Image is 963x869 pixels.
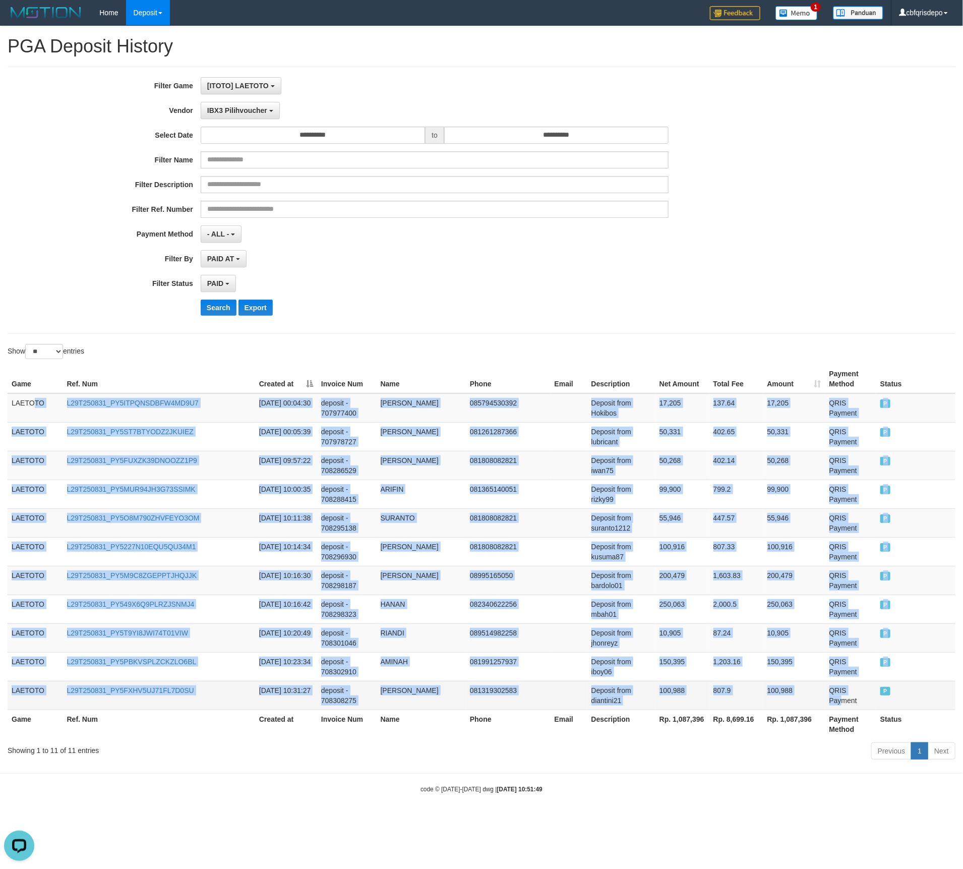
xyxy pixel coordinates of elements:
[587,422,655,451] td: Deposit from lubricant
[709,451,763,480] td: 402.14
[709,537,763,566] td: 807.33
[709,365,763,393] th: Total Fee
[466,681,551,710] td: 081319302583
[763,710,825,738] th: Rp. 1,087,396
[67,485,196,493] a: L29T250831_PY5MUR94JH3G73SSIMK
[551,365,587,393] th: Email
[775,6,818,20] img: Button%20Memo.svg
[825,623,876,652] td: QRIS Payment
[317,480,377,508] td: deposit - 708288415
[466,422,551,451] td: 081261287366
[67,600,195,608] a: L29T250831_PY549X6Q9PLRZJSNMJ4
[763,595,825,623] td: 250,063
[825,451,876,480] td: QRIS Payment
[763,537,825,566] td: 100,916
[587,652,655,681] td: Deposit from iboy06
[207,106,267,114] span: IBX3 Pilihvoucher
[587,365,655,393] th: Description
[880,514,890,523] span: PAID
[655,537,709,566] td: 100,916
[655,566,709,595] td: 200,479
[317,422,377,451] td: deposit - 707978727
[763,480,825,508] td: 99,900
[709,652,763,681] td: 1,203.16
[377,480,466,508] td: ARIFIN
[420,786,543,793] small: code © [DATE]-[DATE] dwg |
[207,279,223,287] span: PAID
[825,422,876,451] td: QRIS Payment
[709,480,763,508] td: 799.2
[709,393,763,423] td: 137.64
[655,623,709,652] td: 10,905
[655,595,709,623] td: 250,063
[377,595,466,623] td: HANAN
[317,710,377,738] th: Invoice Num
[825,652,876,681] td: QRIS Payment
[825,537,876,566] td: QRIS Payment
[466,566,551,595] td: 08995165050
[825,365,876,393] th: Payment Method
[255,652,317,681] td: [DATE] 10:23:34
[67,686,194,694] a: L29T250831_PY5FXHV5UJ71FL7D0SU
[8,595,63,623] td: LAETOTO
[201,300,236,316] button: Search
[317,393,377,423] td: deposit - 707977400
[880,543,890,552] span: PAID
[763,681,825,710] td: 100,988
[710,6,760,20] img: Feedback.jpg
[8,36,955,56] h1: PGA Deposit History
[825,508,876,537] td: QRIS Payment
[377,508,466,537] td: SURANTO
[377,623,466,652] td: RIANDI
[255,393,317,423] td: [DATE] 00:04:30
[880,658,890,667] span: PAID
[255,623,317,652] td: [DATE] 10:20:49
[825,710,876,738] th: Payment Method
[317,451,377,480] td: deposit - 708286529
[377,652,466,681] td: AMINAH
[8,451,63,480] td: LAETOTO
[255,710,317,738] th: Created at
[201,275,236,292] button: PAID
[763,393,825,423] td: 17,205
[377,451,466,480] td: [PERSON_NAME]
[8,344,84,359] label: Show entries
[317,623,377,652] td: deposit - 708301046
[317,537,377,566] td: deposit - 708296930
[8,422,63,451] td: LAETOTO
[587,451,655,480] td: Deposit from iwan75
[876,365,955,393] th: Status
[587,508,655,537] td: Deposit from suranto1212
[67,456,197,465] a: L29T250831_PY5FUXZK39DNOOZZ1P9
[587,480,655,508] td: Deposit from rizky99
[4,4,34,34] button: Open LiveChat chat widget
[709,710,763,738] th: Rp. 8,699.16
[587,681,655,710] td: Deposit from diantini21
[763,623,825,652] td: 10,905
[201,250,247,267] button: PAID AT
[207,82,269,90] span: [ITOTO] LAETOTO
[880,601,890,609] span: PAID
[466,393,551,423] td: 085794530392
[763,508,825,537] td: 55,946
[207,230,229,238] span: - ALL -
[25,344,63,359] select: Showentries
[67,571,197,580] a: L29T250831_PY5M9C8ZGEPPTJHQJJK
[811,3,821,12] span: 1
[655,480,709,508] td: 99,900
[466,480,551,508] td: 081365140051
[63,365,255,393] th: Ref. Num
[255,508,317,537] td: [DATE] 10:11:38
[880,629,890,638] span: PAID
[255,566,317,595] td: [DATE] 10:16:30
[255,480,317,508] td: [DATE] 10:00:35
[551,710,587,738] th: Email
[201,77,281,94] button: [ITOTO] LAETOTO
[655,681,709,710] td: 100,988
[466,365,551,393] th: Phone
[255,422,317,451] td: [DATE] 00:05:39
[655,652,709,681] td: 150,395
[201,225,242,243] button: - ALL -
[466,595,551,623] td: 082340622256
[377,537,466,566] td: [PERSON_NAME]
